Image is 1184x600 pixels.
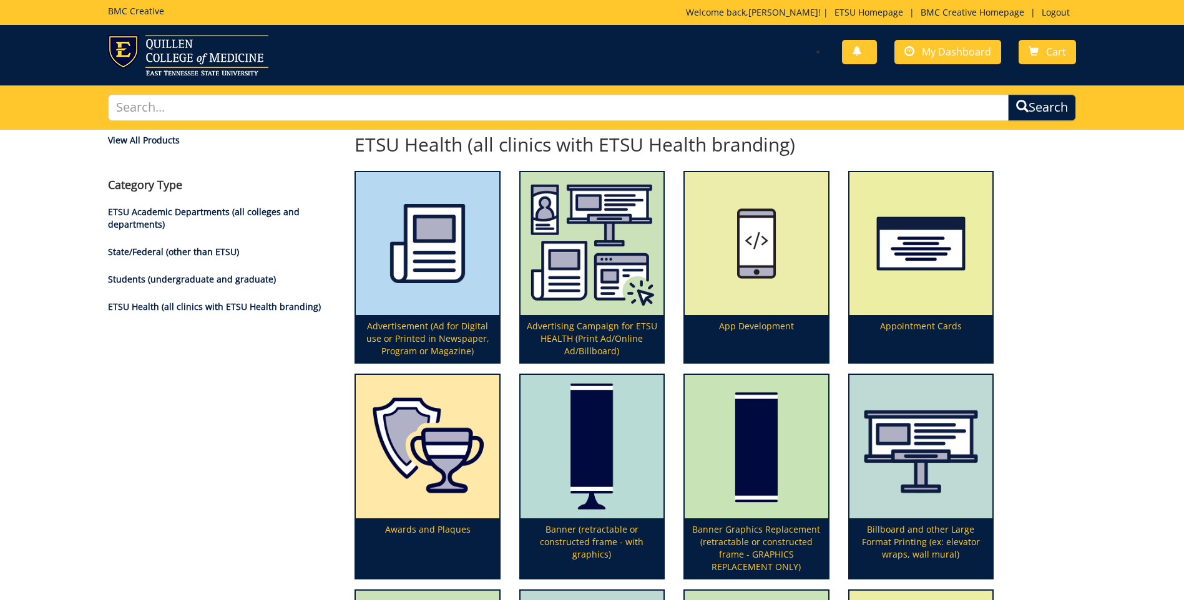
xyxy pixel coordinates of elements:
[685,172,828,362] a: App Development
[1046,45,1066,59] span: Cart
[685,518,828,578] p: Banner Graphics Replacement (retractable or constructed frame - GRAPHICS REPLACEMENT ONLY)
[108,246,239,258] a: State/Federal (other than ETSU)
[914,6,1030,18] a: BMC Creative Homepage
[108,35,268,75] img: ETSU logo
[521,375,663,518] img: retractable-banner-59492b401f5aa8.64163094.png
[849,518,992,578] p: Billboard and other Large Format Printing (ex: elevator wraps, wall mural)
[1019,40,1076,64] a: Cart
[356,315,499,362] p: Advertisement (Ad for Digital use or Printed in Newspaper, Program or Magazine)
[521,315,663,362] p: Advertising Campaign for ETSU HEALTH (Print Ad/Online Ad/Billboard)
[521,375,663,578] a: Banner (retractable or constructed frame - with graphics)
[108,6,164,16] h5: BMC Creative
[748,6,818,18] a: [PERSON_NAME]
[828,6,909,18] a: ETSU Homepage
[894,40,1001,64] a: My Dashboard
[521,172,663,362] a: Advertising Campaign for ETSU HEALTH (Print Ad/Online Ad/Billboard)
[849,375,992,518] img: canvas-5fff48368f7674.25692951.png
[521,172,663,315] img: etsu%20health%20marketing%20campaign%20image-6075f5506d2aa2.29536275.png
[356,518,499,578] p: Awards and Plaques
[1008,94,1076,121] button: Search
[108,94,1009,121] input: Search...
[108,273,276,285] a: Students (undergraduate and graduate)
[849,172,992,315] img: appointment%20cards-6556843a9f7d00.21763534.png
[849,315,992,362] p: Appointment Cards
[356,375,499,578] a: Awards and Plaques
[1035,6,1076,18] a: Logout
[685,172,828,315] img: app%20development%20icon-655684178ce609.47323231.png
[521,518,663,578] p: Banner (retractable or constructed frame - with graphics)
[849,375,992,578] a: Billboard and other Large Format Printing (ex: elevator wraps, wall mural)
[355,134,994,155] h2: ETSU Health (all clinics with ETSU Health branding)
[685,375,828,518] img: graphics-only-banner-5949222f1cdc31.93524894.png
[849,172,992,362] a: Appointment Cards
[922,45,991,59] span: My Dashboard
[686,6,1076,19] p: Welcome back, ! | | |
[108,301,321,312] a: ETSU Health (all clinics with ETSU Health branding)
[356,375,499,518] img: plaques-5a7339fccbae09.63825868.png
[108,179,336,191] h4: Category Type
[685,315,828,362] p: App Development
[108,134,336,147] a: View All Products
[356,172,499,315] img: printmedia-5fff40aebc8a36.86223841.png
[108,206,300,230] a: ETSU Academic Departments (all colleges and departments)
[356,172,499,362] a: Advertisement (Ad for Digital use or Printed in Newspaper, Program or Magazine)
[685,375,828,578] a: Banner Graphics Replacement (retractable or constructed frame - GRAPHICS REPLACEMENT ONLY)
